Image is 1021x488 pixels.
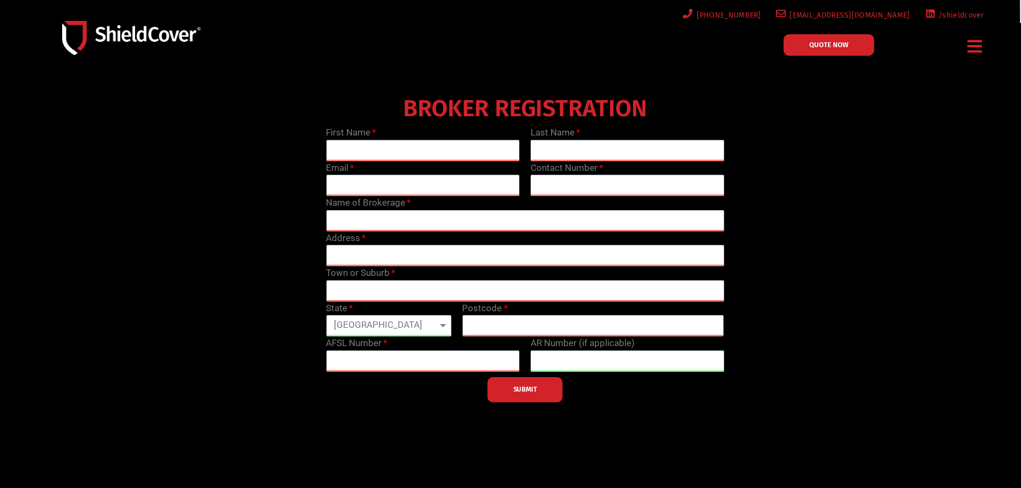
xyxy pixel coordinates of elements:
[326,161,354,175] label: Email
[923,9,984,22] a: /shieldcover
[786,9,910,22] span: [EMAIL_ADDRESS][DOMAIN_NAME]
[774,9,910,22] a: [EMAIL_ADDRESS][DOMAIN_NAME]
[531,161,603,175] label: Contact Number
[693,9,761,22] span: [PHONE_NUMBER]
[531,336,635,350] label: AR Number (if applicable)
[462,302,507,316] label: Postcode
[784,34,874,56] a: QUOTE NOW
[326,266,395,280] label: Town or Suburb
[62,21,200,55] img: Shield-Cover-Underwriting-Australia-logo-full
[326,302,353,316] label: State
[964,34,987,59] div: Menu Toggle
[935,9,984,22] span: /shieldcover
[531,126,580,140] label: Last Name
[326,231,366,245] label: Address
[321,102,729,115] h4: BROKER REGISTRATION
[488,377,563,402] button: SUBMIT
[513,388,537,391] span: SUBMIT
[326,126,376,140] label: First Name
[809,41,848,48] span: QUOTE NOW
[326,336,387,350] label: AFSL Number
[326,196,411,210] label: Name of Brokerage
[681,9,761,22] a: [PHONE_NUMBER]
